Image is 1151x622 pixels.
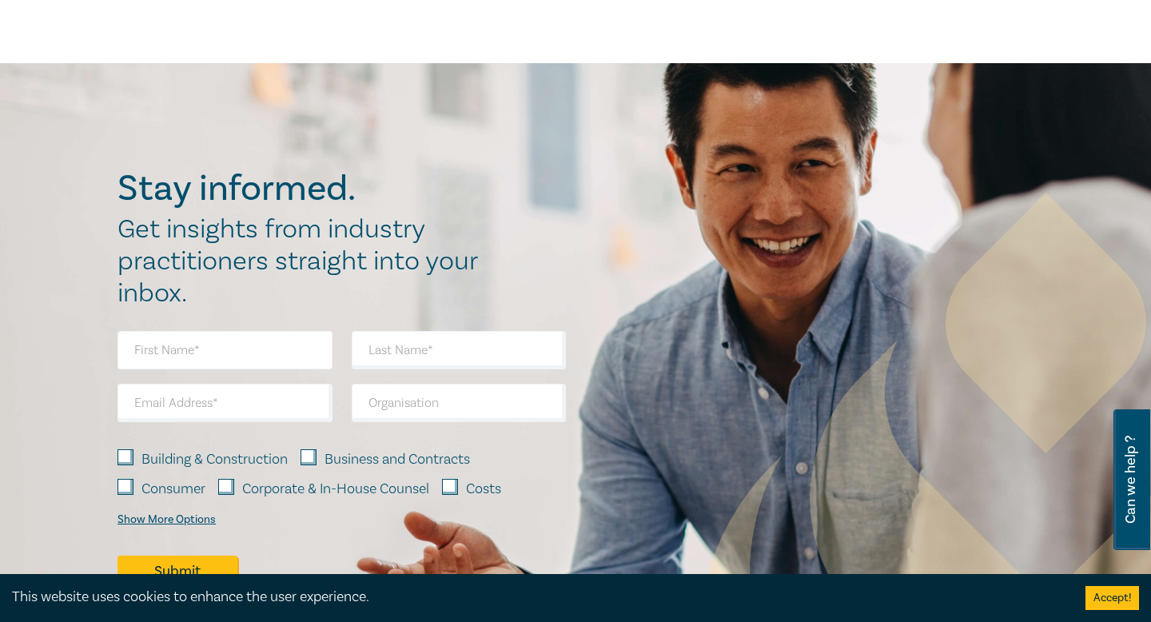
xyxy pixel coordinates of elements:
label: Building & Construction [141,449,288,470]
h2: Get insights from industry practitioners straight into your inbox. [117,213,495,309]
div: This website uses cookies to enhance the user experience. [12,587,1061,608]
label: Corporate & In-House Counsel [242,479,429,500]
input: Organisation [352,384,567,422]
div: Show More Options [117,513,216,526]
label: Consumer [141,479,205,500]
label: Costs [466,479,501,500]
input: Last Name* [352,331,567,369]
input: First Name* [117,331,333,369]
button: Accept cookies [1085,586,1139,610]
h2: Stay informed. [117,168,495,209]
input: Email Address* [117,384,333,422]
label: Business and Contracts [325,449,470,470]
button: Submit [117,556,237,586]
span: Can we help ? [1123,419,1138,540]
